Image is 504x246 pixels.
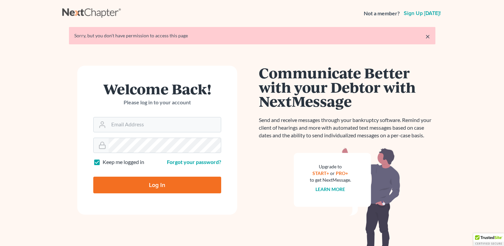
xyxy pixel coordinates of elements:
label: Keep me logged in [103,158,144,166]
a: Forgot your password? [167,159,221,165]
span: or [330,170,335,176]
a: START+ [312,170,329,176]
input: Log In [93,177,221,193]
strong: Not a member? [364,10,400,17]
input: Email Address [109,117,221,132]
div: to get NextMessage. [310,177,351,183]
div: Sorry, but you don't have permission to access this page [74,32,430,39]
div: TrustedSite Certified [473,233,504,246]
a: PRO+ [336,170,348,176]
p: Please log in to your account [93,99,221,106]
a: Sign up [DATE]! [402,11,442,16]
h1: Welcome Back! [93,82,221,96]
h1: Communicate Better with your Debtor with NextMessage [259,66,435,108]
a: × [425,32,430,40]
a: Learn more [315,186,345,192]
div: Upgrade to [310,163,351,170]
p: Send and receive messages through your bankruptcy software. Remind your client of hearings and mo... [259,116,435,139]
